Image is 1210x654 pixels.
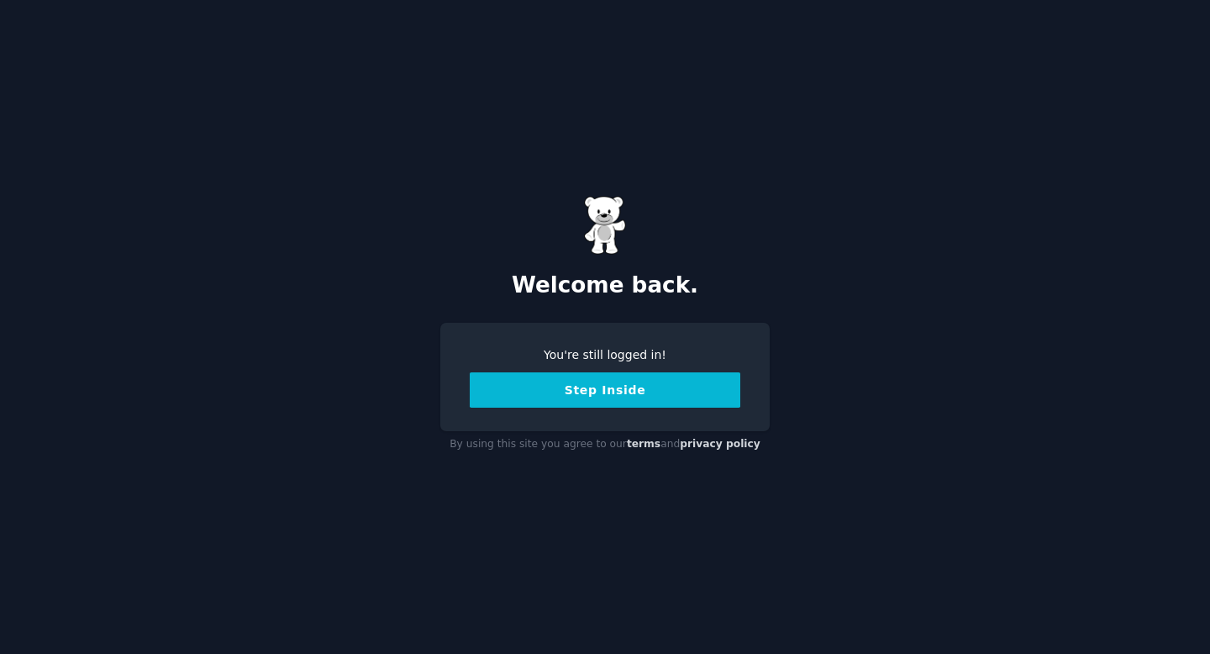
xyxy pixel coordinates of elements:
a: terms [627,438,660,450]
a: Step Inside [470,383,740,397]
button: Step Inside [470,372,740,408]
h2: Welcome back. [440,272,770,299]
div: By using this site you agree to our and [440,431,770,458]
img: Gummy Bear [584,196,626,255]
div: You're still logged in! [470,346,740,364]
a: privacy policy [680,438,760,450]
